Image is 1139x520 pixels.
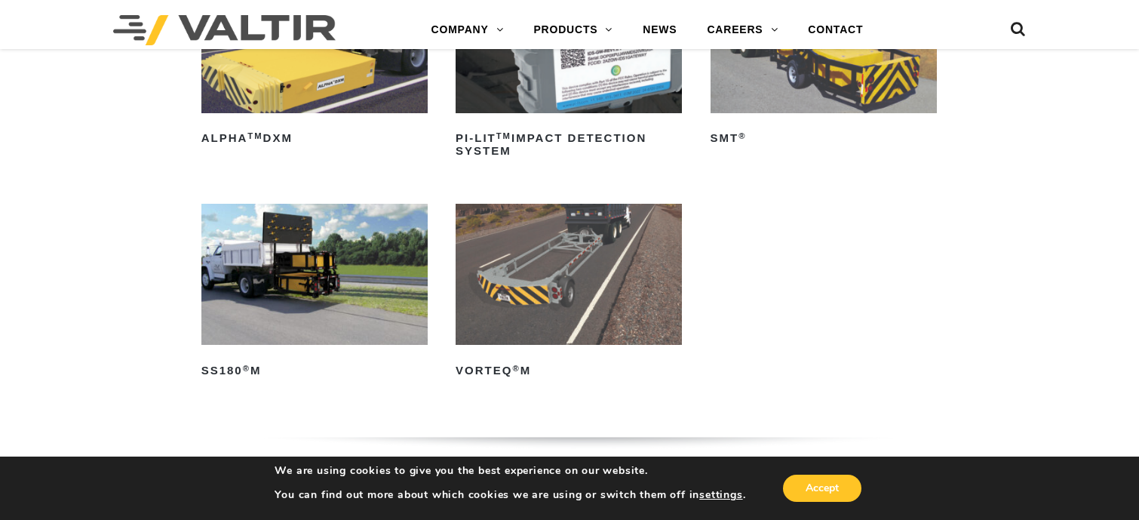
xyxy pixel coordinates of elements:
a: NEWS [628,15,692,45]
a: COMPANY [416,15,519,45]
sup: ® [738,131,746,140]
a: CAREERS [692,15,793,45]
button: settings [699,488,742,502]
h2: VORTEQ M [456,358,682,383]
h2: SS180 M [201,358,428,383]
h2: SMT [711,127,937,151]
h2: PI-LIT Impact Detection System [456,127,682,163]
a: SS180®M [201,204,428,383]
a: PRODUCTS [518,15,628,45]
p: We are using cookies to give you the best experience on our website. [275,464,745,478]
sup: TM [496,131,511,140]
sup: ® [512,364,520,373]
p: You can find out more about which cookies we are using or switch them off in . [275,488,745,502]
sup: TM [247,131,262,140]
a: CONTACT [793,15,878,45]
img: Valtir [113,15,336,45]
h2: ALPHA DXM [201,127,428,151]
a: VORTEQ®M [456,204,682,383]
sup: ® [243,364,250,373]
button: Accept [783,475,861,502]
